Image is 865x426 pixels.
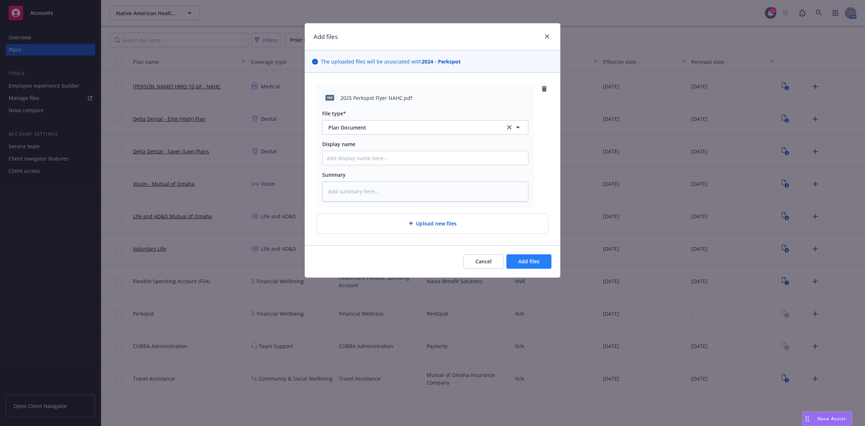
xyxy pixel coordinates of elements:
[506,254,551,269] button: Add files
[803,412,812,426] div: Drag to move
[422,58,461,65] strong: 2024 - Perkspot
[817,416,846,422] span: Nova Assist
[340,94,412,102] span: 2025 Perkspot Flyer NAHC.pdf
[505,123,514,132] a: clear selection
[802,412,852,426] button: Nova Assist
[475,258,492,265] span: Cancel
[323,151,528,165] input: Add display name here...
[316,213,549,234] div: Upload new files
[416,220,457,227] span: Upload new files
[518,258,540,265] span: Add files
[314,32,338,41] h1: Add files
[322,171,346,178] span: Summary
[325,95,334,100] span: pdf
[540,84,549,93] a: remove
[463,254,504,269] button: Cancel
[322,110,346,117] span: File type*
[543,32,551,41] a: close
[328,124,495,131] span: Plan Document
[322,141,355,148] span: Display name
[322,120,528,135] button: Plan Documentclear selection
[321,58,461,65] span: The uploaded files will be associated with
